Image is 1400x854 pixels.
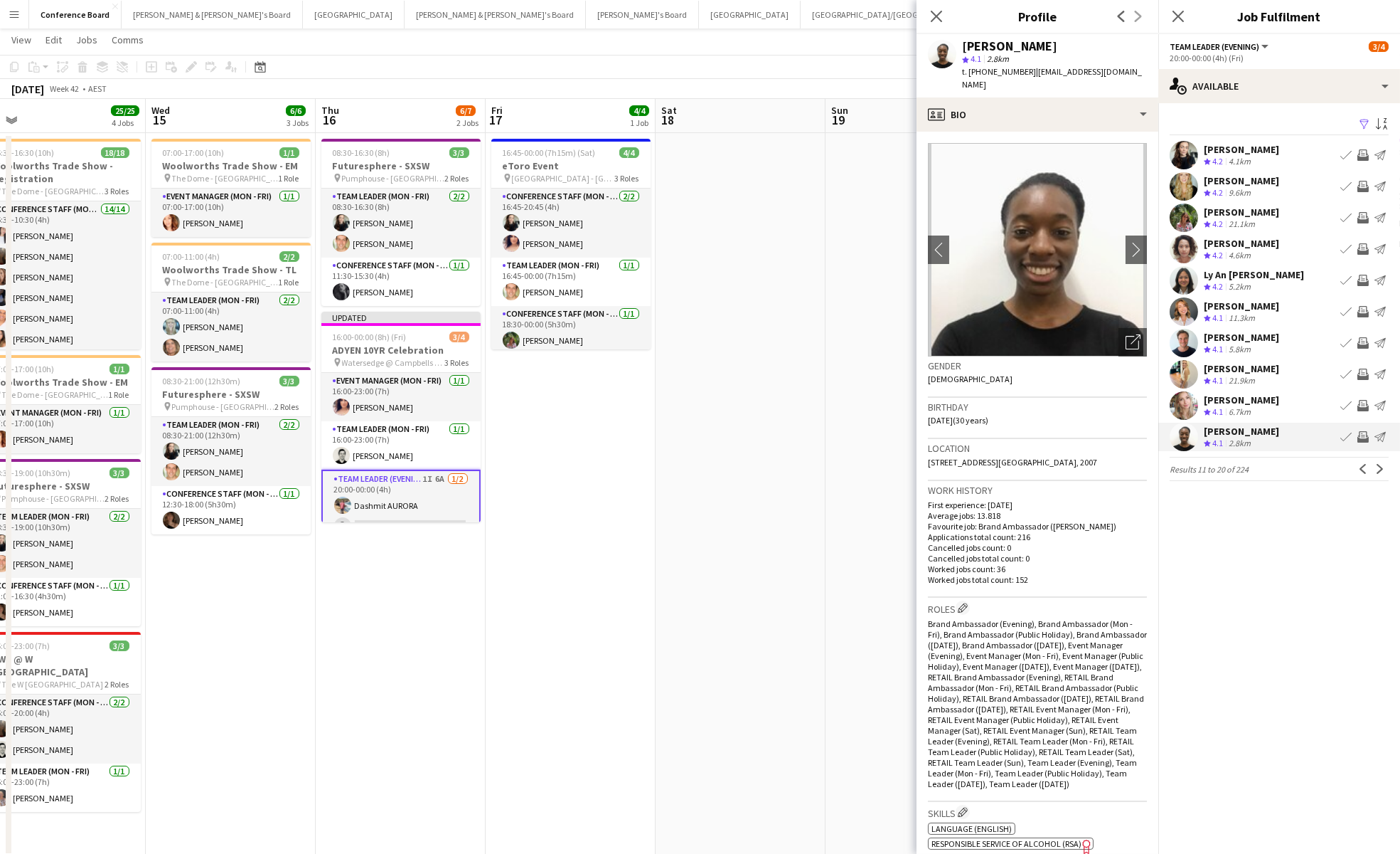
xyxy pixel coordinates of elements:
[151,417,311,486] app-card-role: Team Leader (Mon - Fri)2/208:30-21:00 (12h30m)[PERSON_NAME][PERSON_NAME]
[1226,406,1254,418] div: 6.7km
[503,147,596,158] span: 16:45-00:00 (7h15m) (Sat)
[928,553,1147,564] p: Cancelled jobs total count: 0
[619,147,639,158] span: 4/4
[615,173,639,184] span: 3 Roles
[928,510,1147,521] p: Average jobs: 13.818
[2,679,104,690] span: The W [GEOGRAPHIC_DATA]
[112,33,144,46] span: Comms
[151,159,311,172] h3: Woolworths Trade Show - EM
[491,258,651,306] app-card-role: Team Leader (Mon - Fri)1/116:45-00:00 (7h15m)[PERSON_NAME]
[1212,156,1223,167] span: 4.2
[1226,312,1258,325] div: 11.3km
[105,493,129,504] span: 2 Roles
[111,105,139,116] span: 25/25
[917,97,1158,132] div: Bio
[303,1,405,28] button: [GEOGRAPHIC_DATA]
[456,117,479,128] div: 2 Jobs
[1212,281,1223,292] span: 4.2
[928,415,988,426] span: [DATE] (30 years)
[928,500,1147,510] p: First experience: [DATE]
[801,1,983,28] button: [GEOGRAPHIC_DATA]/[GEOGRAPHIC_DATA]
[172,401,275,412] span: Pumphouse - [GEOGRAPHIC_DATA]
[2,493,105,504] span: Pumphouse - [GEOGRAPHIC_DATA]
[1204,394,1279,406] div: [PERSON_NAME]
[122,1,303,28] button: [PERSON_NAME] & [PERSON_NAME]'s Board
[630,117,648,128] div: 1 Job
[928,805,1147,820] h3: Skills
[1226,218,1258,231] div: 21.1km
[112,117,139,128] div: 4 Jobs
[151,189,311,237] app-card-role: Event Manager (Mon - Fri)1/107:00-17:00 (10h)[PERSON_NAME]
[6,31,37,49] a: View
[109,389,129,400] span: 1 Role
[109,640,129,651] span: 3/3
[321,139,481,306] app-job-card: 08:30-16:30 (8h)3/3Futuresphere - SXSW Pumphouse - [GEOGRAPHIC_DATA]2 RolesTeam Leader (Mon - Fri...
[149,112,170,128] span: 15
[151,367,311,534] app-job-card: 08:30-21:00 (12h30m)3/3Futuresphere - SXSW Pumphouse - [GEOGRAPHIC_DATA]2 RolesTeam Leader (Mon -...
[928,574,1147,585] p: Worked jobs total count: 152
[489,112,503,128] span: 17
[11,33,31,46] span: View
[1204,143,1279,156] div: [PERSON_NAME]
[1226,344,1254,356] div: 5.8km
[1158,7,1400,26] h3: Job Fulfilment
[105,186,129,196] span: 3 Roles
[931,838,1081,849] span: Responsible Service of Alcohol (RSA)
[1170,53,1389,63] div: 20:00-00:00 (4h) (Fri)
[342,173,445,184] span: Pumphouse - [GEOGRAPHIC_DATA]
[1212,218,1223,229] span: 4.2
[491,139,651,349] app-job-card: 16:45-00:00 (7h15m) (Sat)4/4eToro Event [GEOGRAPHIC_DATA] - [GEOGRAPHIC_DATA]3 RolesConference St...
[586,1,699,28] button: [PERSON_NAME]'s Board
[1204,300,1279,312] div: [PERSON_NAME]
[1118,328,1147,357] div: Open photos pop-in
[928,484,1147,497] h3: Work history
[319,112,339,128] span: 16
[1204,206,1279,218] div: [PERSON_NAME]
[928,542,1147,553] p: Cancelled jobs count: 0
[321,312,481,522] app-job-card: Updated16:00-00:00 (8h) (Fri)3/4ADYEN 10YR Celebration Watersedge @ Campbells Stores - The Rocks3...
[163,251,220,262] span: 07:00-11:00 (4h)
[101,147,129,158] span: 18/18
[151,243,311,362] app-job-card: 07:00-11:00 (4h)2/2Woolworths Trade Show - TL The Dome - [GEOGRAPHIC_DATA]1 RoleTeam Leader (Mon ...
[321,312,481,323] div: Updated
[109,364,129,374] span: 1/1
[491,104,503,117] span: Fri
[321,344,481,357] h3: ADYEN 10YR Celebration
[512,173,615,184] span: [GEOGRAPHIC_DATA] - [GEOGRAPHIC_DATA]
[445,357,469,368] span: 3 Roles
[1226,187,1254,199] div: 9.6km
[928,374,1012,384] span: [DEMOGRAPHIC_DATA]
[971,53,981,64] span: 4.1
[151,486,311,534] app-card-role: Conference Staff (Mon - Fri)1/112:30-18:00 (5h30m)[PERSON_NAME]
[445,173,469,184] span: 2 Roles
[2,186,105,196] span: The Dome - [GEOGRAPHIC_DATA]
[321,189,481,258] app-card-role: Team Leader (Mon - Fri)2/208:30-16:30 (8h)[PERSON_NAME][PERSON_NAME]
[279,376,299,386] span: 3/3
[405,1,586,28] button: [PERSON_NAME] & [PERSON_NAME]'s Board
[287,117,309,128] div: 3 Jobs
[629,105,649,116] span: 4/4
[279,277,299,288] span: 1 Role
[659,112,677,128] span: 18
[928,359,1147,372] h3: Gender
[109,468,129,478] span: 3/3
[321,373,481,421] app-card-role: Event Manager (Mon - Fri)1/116:00-23:00 (7h)[PERSON_NAME]
[928,457,1097,468] span: [STREET_ADDRESS][GEOGRAPHIC_DATA], 2007
[831,104,848,117] span: Sun
[1226,156,1254,168] div: 4.1km
[88,83,107,94] div: AEST
[105,679,129,690] span: 2 Roles
[151,139,311,237] app-job-card: 07:00-17:00 (10h)1/1Woolworths Trade Show - EM The Dome - [GEOGRAPHIC_DATA]1 RoleEvent Manager (M...
[286,105,306,116] span: 6/6
[1204,362,1279,375] div: [PERSON_NAME]
[931,823,1012,834] span: Language (English)
[1226,375,1258,387] div: 21.9km
[962,40,1057,53] div: [PERSON_NAME]
[928,618,1147,789] span: Brand Ambassador (Evening), Brand Ambassador (Mon - Fri), Brand Ambassador (Public Holiday), Bran...
[29,1,122,28] button: Conference Board
[1204,331,1279,344] div: [PERSON_NAME]
[342,357,445,368] span: Watersedge @ Campbells Stores - The Rocks
[1226,281,1254,293] div: 5.2km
